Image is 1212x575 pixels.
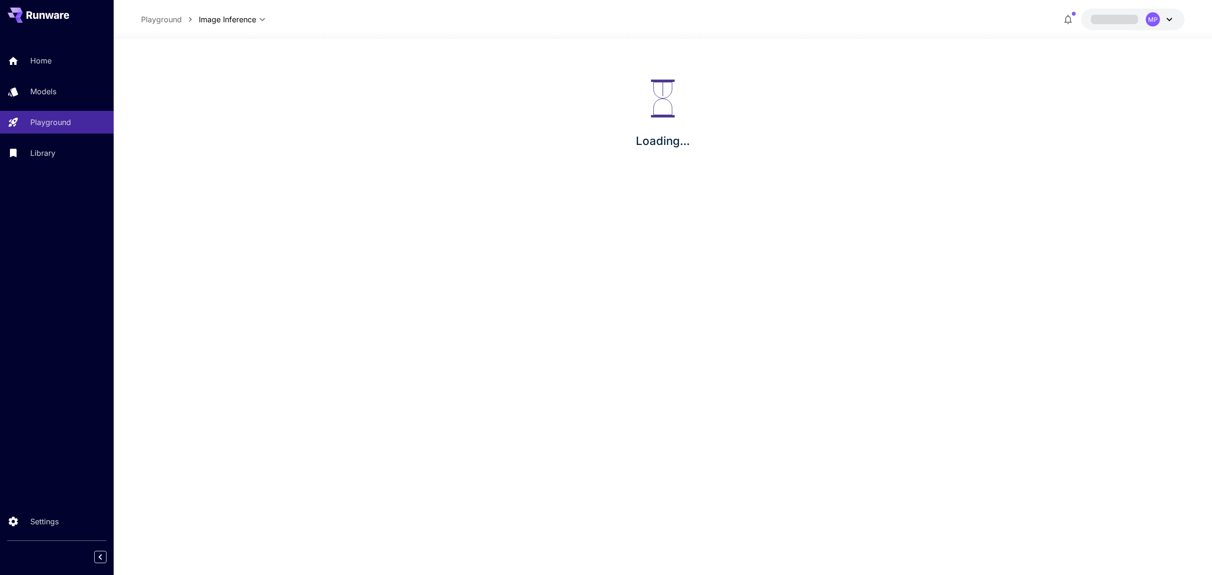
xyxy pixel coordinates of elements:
[30,147,55,159] p: Library
[30,55,52,66] p: Home
[141,14,199,25] nav: breadcrumb
[1146,12,1160,27] div: MP
[101,548,114,566] div: Collapse sidebar
[30,86,56,97] p: Models
[636,133,690,150] p: Loading...
[94,551,107,563] button: Collapse sidebar
[30,117,71,128] p: Playground
[141,14,182,25] a: Playground
[1081,9,1185,30] button: MP
[30,516,59,527] p: Settings
[199,14,256,25] span: Image Inference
